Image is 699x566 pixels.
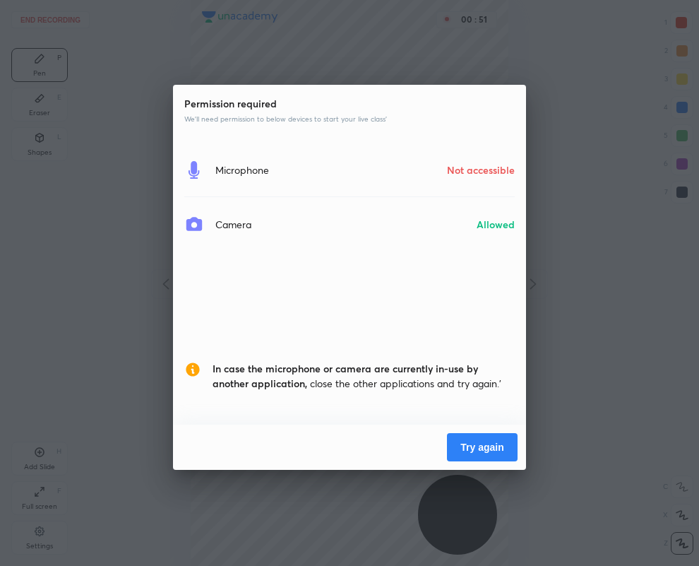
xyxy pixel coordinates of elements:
[447,433,518,461] button: Try again
[477,217,515,232] h4: Allowed
[215,217,251,232] h4: Camera
[213,362,478,390] span: In case the microphone or camera are currently in-use by another application,
[184,114,515,124] p: We’ll need permission to below devices to start your live class’
[447,163,515,177] h4: Not accessible
[213,361,515,391] span: close the other applications and try again.’
[184,96,515,111] h4: Permission required
[215,163,269,177] h4: Microphone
